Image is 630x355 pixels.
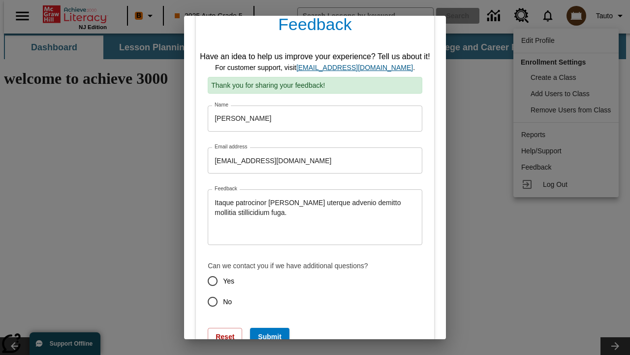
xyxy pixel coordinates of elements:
p: Thank you for sharing your feedback! [208,77,422,94]
div: contact-permission [208,271,422,312]
span: Yes [223,276,234,286]
div: Have an idea to help us improve your experience? Tell us about it! [200,51,430,63]
h4: Feedback [196,6,434,47]
button: Submit [250,328,289,346]
div: For customer support, visit . [200,63,430,73]
button: Reset [208,328,242,346]
a: support, will open in new browser tab [296,64,413,71]
span: No [223,297,232,307]
label: Email address [215,143,248,150]
label: Name [215,101,228,108]
label: Feedback [215,185,237,192]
